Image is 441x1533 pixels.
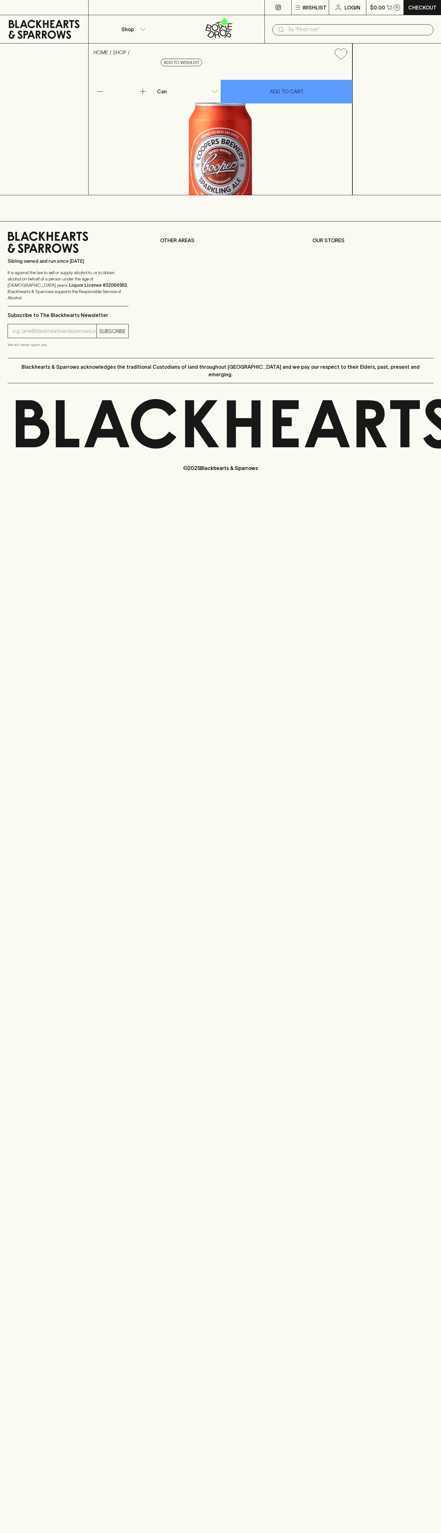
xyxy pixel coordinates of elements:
[332,46,350,62] button: Add to wishlist
[370,4,385,11] p: $0.00
[270,88,304,95] p: ADD TO CART
[221,80,352,103] button: ADD TO CART
[8,311,129,319] p: Subscribe to The Blackhearts Newsletter
[160,237,281,244] p: OTHER AREAS
[396,6,398,9] p: 0
[94,50,108,55] a: HOME
[99,327,126,335] p: SUBSCRIBE
[8,342,129,348] p: We will never spam you
[8,269,129,301] p: It is against the law to sell or supply alcohol to, or to obtain alcohol on behalf of a person un...
[69,283,127,288] strong: Liquor License #32064953
[89,15,177,43] button: Shop
[345,4,360,11] p: Login
[113,50,126,55] a: SHOP
[312,237,433,244] p: OUR STORES
[154,85,220,98] div: Can
[89,4,94,11] p: ⠀
[13,326,96,336] input: e.g. jane@blackheartsandsparrows.com.au
[287,25,428,35] input: Try "Pinot noir"
[161,59,202,66] button: Add to wishlist
[89,65,352,195] img: 16917.png
[12,363,429,378] p: Blackhearts & Sparrows acknowledges the traditional Custodians of land throughout [GEOGRAPHIC_DAT...
[121,26,134,33] p: Shop
[408,4,437,11] p: Checkout
[97,324,128,338] button: SUBSCRIBE
[303,4,327,11] p: Wishlist
[157,88,167,95] p: Can
[8,258,129,264] p: Sibling owned and run since [DATE]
